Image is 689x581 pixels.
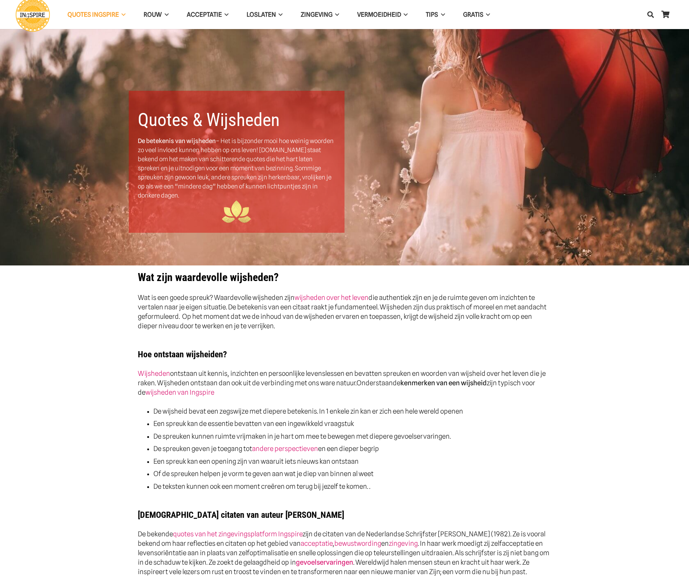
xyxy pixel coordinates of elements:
[178,5,238,24] a: AcceptatieAcceptatie Menu
[417,5,454,24] a: TIPSTIPS Menu
[389,539,418,547] a: zingeving
[643,5,658,24] a: Zoeken
[138,510,344,520] strong: [DEMOGRAPHIC_DATA] citaten van auteur [PERSON_NAME]
[153,457,359,465] span: Een spreuk kan een opening zijn van waaruit iets nieuws kan ontstaan
[138,293,546,330] span: Wat is een goede spreuk? Waardevolle wijsheden zijn die authentiek zijn en je de ruimte geven om ...
[153,444,379,452] span: De spreuken geven je toegang tot en een dieper begrip
[292,5,348,24] a: ZingevingZingeving Menu
[138,369,546,387] span: ontstaan uit kennis, inzichten en persoonlijke levenslessen en bevatten spreuken en woorden van w...
[153,482,370,490] span: De teksten kunnen ook een moment creëren om terug bij jezelf te komen. .
[222,200,251,224] img: ingspire
[145,388,214,396] a: wijsheden van Ingspire
[138,137,216,145] strong: De betekenis van wijsheden
[138,271,279,284] strong: Wat zijn waardevolle wijsheden?
[138,369,170,377] a: Wijsheden
[357,11,401,18] span: VERMOEIDHEID
[426,11,438,18] span: TIPS
[153,407,463,415] span: De wijsheid bevat een zegswijze met diepere betekenis. In 1 enkele zin kan er zich een hele werel...
[138,109,280,130] b: Quotes & Wijsheden
[333,5,339,24] span: Zingeving Menu
[348,5,417,24] a: VERMOEIDHEIDVERMOEIDHEID Menu
[173,530,302,538] a: quotes van het zingevingsplatform Ingspire
[400,379,487,387] strong: kenmerken van een wijsheid
[252,444,318,452] a: andere perspectieven
[153,470,374,478] span: Of de spreuken helpen je vorm te geven aan wat je diep van binnen al weet
[144,11,162,18] span: ROUW
[238,5,292,24] a: LoslatenLoslaten Menu
[162,5,168,24] span: ROUW Menu
[138,530,549,576] span: De bekende zijn de citaten van de Nederlandse Schrijfster [PERSON_NAME] (1982). Ze is vooral beke...
[296,558,353,566] a: gevoelservaringen
[135,5,177,24] a: ROUWROUW Menu
[483,5,490,24] span: GRATIS Menu
[401,5,408,24] span: VERMOEIDHEID Menu
[334,539,381,547] a: bewustwording
[119,5,125,24] span: QUOTES INGSPIRE Menu
[153,432,451,440] span: De spreuken kunnen ruimte vrijmaken in je hart om mee te bewegen met diepere gevoelservaringen.
[301,539,333,547] a: acceptatie
[454,5,499,24] a: GRATISGRATIS Menu
[138,137,334,199] span: – Het is bijzonder mooi hoe weinig woorden zo veel invloed kunnen hebben op ons leven! [DOMAIN_NA...
[187,11,222,18] span: Acceptatie
[463,11,483,18] span: GRATIS
[301,11,333,18] span: Zingeving
[294,293,368,301] a: wijsheden over het leven
[276,5,282,24] span: Loslaten Menu
[138,349,227,359] strong: Hoe ontstaan wijsheiden?
[58,5,135,24] a: QUOTES INGSPIREQUOTES INGSPIRE Menu
[222,5,228,24] span: Acceptatie Menu
[438,5,445,24] span: TIPS Menu
[153,419,354,427] span: Een spreuk kan de essentie bevatten van een ingewikkeld vraagstuk
[247,11,276,18] span: Loslaten
[67,11,119,18] span: QUOTES INGSPIRE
